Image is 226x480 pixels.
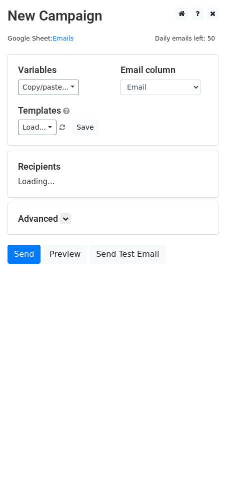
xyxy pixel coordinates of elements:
a: Load... [18,120,56,135]
a: Send Test Email [89,245,165,264]
h2: New Campaign [7,8,218,25]
a: Send [7,245,40,264]
a: Copy/paste... [18,80,79,95]
a: Preview [43,245,87,264]
h5: Advanced [18,213,208,224]
span: Daily emails left: 50 [151,33,218,44]
h5: Recipients [18,161,208,172]
button: Save [72,120,98,135]
div: Loading... [18,161,208,187]
h5: Email column [120,65,208,76]
small: Google Sheet: [7,35,73,42]
a: Emails [52,35,73,42]
a: Daily emails left: 50 [151,35,218,42]
a: Templates [18,105,61,116]
h5: Variables [18,65,105,76]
